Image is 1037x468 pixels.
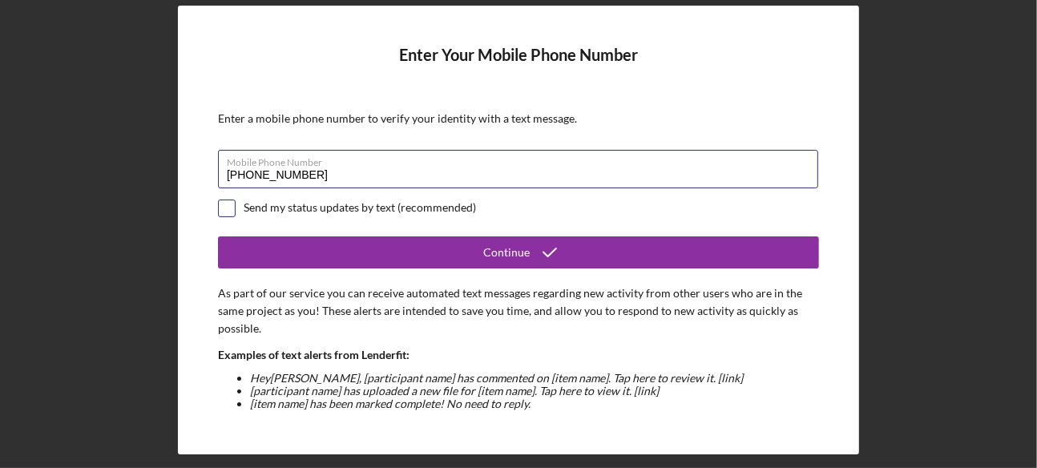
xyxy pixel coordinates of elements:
[218,112,819,125] div: Enter a mobile phone number to verify your identity with a text message.
[250,397,819,410] li: [item name] has been marked complete! No need to reply.
[244,201,476,214] div: Send my status updates by text (recommended)
[227,151,818,168] label: Mobile Phone Number
[218,284,819,338] p: As part of our service you can receive automated text messages regarding new activity from other ...
[218,346,819,364] p: Examples of text alerts from Lenderfit:
[218,236,819,268] button: Continue
[483,236,530,268] div: Continue
[250,385,819,397] li: [participant name] has uploaded a new file for [item name]. Tap here to view it. [link]
[218,46,819,88] h4: Enter Your Mobile Phone Number
[250,372,819,385] li: Hey [PERSON_NAME] , [participant name] has commented on [item name]. Tap here to review it. [link]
